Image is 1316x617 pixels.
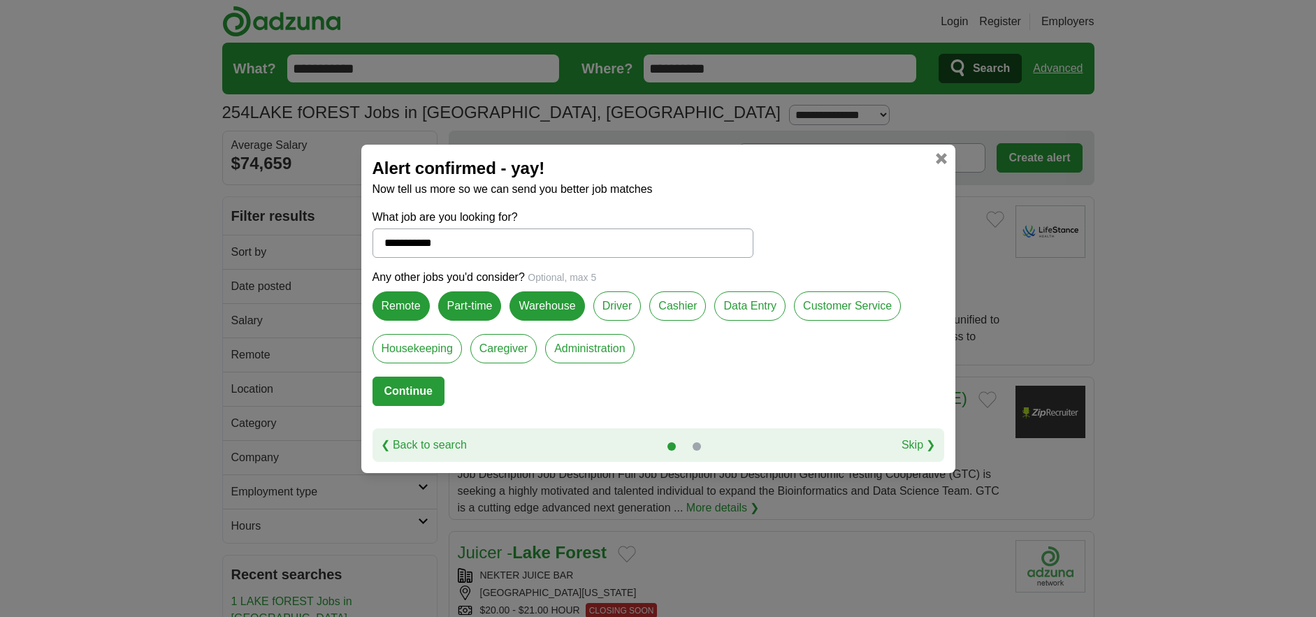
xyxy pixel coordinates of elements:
a: ❮ Back to search [381,437,467,453]
button: Continue [373,377,444,406]
h2: Alert confirmed - yay! [373,156,944,181]
label: Customer Service [794,291,901,321]
label: Warehouse [509,291,584,321]
label: Cashier [649,291,706,321]
label: What job are you looking for? [373,209,753,226]
span: Optional, max 5 [528,272,596,283]
label: Administration [545,334,634,363]
label: Caregiver [470,334,537,363]
label: Remote [373,291,430,321]
a: Skip ❯ [902,437,936,453]
p: Any other jobs you'd consider? [373,269,944,286]
p: Now tell us more so we can send you better job matches [373,181,944,198]
label: Driver [593,291,642,321]
label: Housekeeping [373,334,462,363]
label: Part-time [438,291,502,321]
label: Data Entry [714,291,786,321]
